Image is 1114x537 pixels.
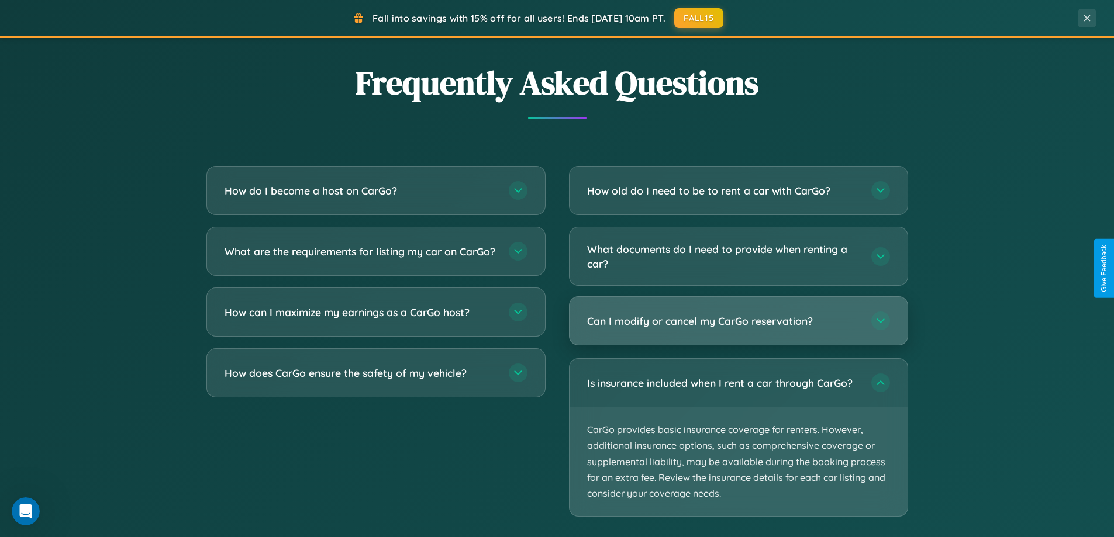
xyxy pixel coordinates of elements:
[587,376,860,390] h3: Is insurance included when I rent a car through CarGo?
[587,314,860,328] h3: Can I modify or cancel my CarGo reservation?
[674,8,723,28] button: FALL15
[225,366,497,380] h3: How does CarGo ensure the safety of my vehicle?
[1100,245,1108,292] div: Give Feedback
[12,497,40,525] iframe: Intercom live chat
[570,407,908,516] p: CarGo provides basic insurance coverage for renters. However, additional insurance options, such ...
[225,305,497,320] h3: How can I maximize my earnings as a CarGo host?
[587,183,860,198] h3: How old do I need to be to rent a car with CarGo?
[225,244,497,259] h3: What are the requirements for listing my car on CarGo?
[206,60,908,105] h2: Frequently Asked Questions
[587,242,860,271] h3: What documents do I need to provide when renting a car?
[225,183,497,198] h3: How do I become a host on CarGo?
[373,12,665,24] span: Fall into savings with 15% off for all users! Ends [DATE] 10am PT.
